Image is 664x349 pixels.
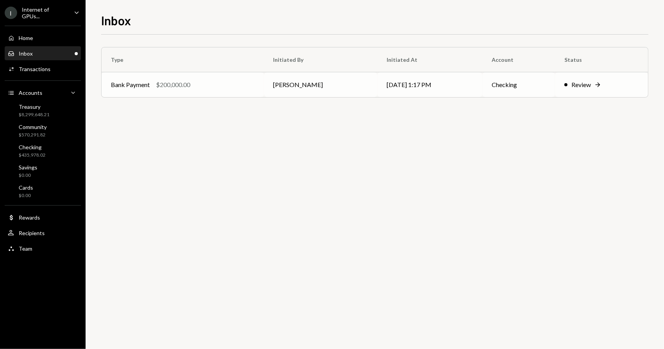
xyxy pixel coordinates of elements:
[156,80,190,89] div: $200,000.00
[19,214,40,221] div: Rewards
[5,101,81,120] a: Treasury$8,299,648.21
[5,141,81,160] a: Checking$435,978.02
[377,47,482,72] th: Initiated At
[19,192,33,199] div: $0.00
[19,124,47,130] div: Community
[19,112,49,118] div: $8,299,648.21
[5,86,81,99] a: Accounts
[19,245,32,252] div: Team
[19,172,37,179] div: $0.00
[19,103,49,110] div: Treasury
[101,12,131,28] h1: Inbox
[22,6,68,19] div: Internet of GPUs...
[5,162,81,180] a: Savings$0.00
[5,210,81,224] a: Rewards
[264,72,378,97] td: [PERSON_NAME]
[19,35,33,41] div: Home
[264,47,378,72] th: Initiated By
[19,66,51,72] div: Transactions
[377,72,482,97] td: [DATE] 1:17 PM
[19,152,46,159] div: $435,978.02
[482,47,555,72] th: Account
[19,144,46,150] div: Checking
[5,7,17,19] div: I
[5,46,81,60] a: Inbox
[571,80,591,89] div: Review
[19,230,45,236] div: Recipients
[5,121,81,140] a: Community$570,291.82
[555,47,648,72] th: Status
[102,47,264,72] th: Type
[5,31,81,45] a: Home
[5,226,81,240] a: Recipients
[5,241,81,255] a: Team
[482,72,555,97] td: Checking
[19,132,47,138] div: $570,291.82
[19,184,33,191] div: Cards
[19,89,42,96] div: Accounts
[5,62,81,76] a: Transactions
[111,80,150,89] div: Bank Payment
[19,164,37,171] div: Savings
[19,50,33,57] div: Inbox
[5,182,81,201] a: Cards$0.00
